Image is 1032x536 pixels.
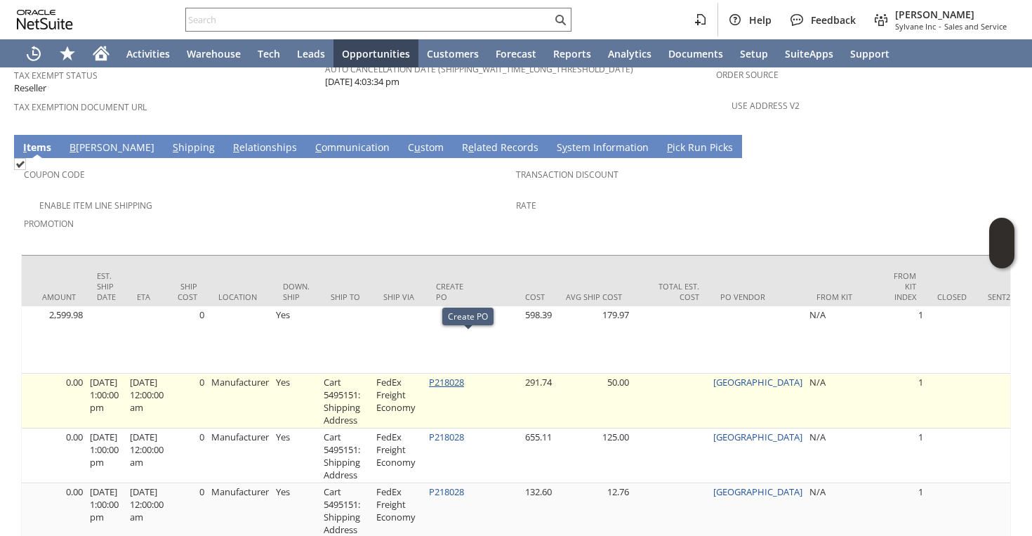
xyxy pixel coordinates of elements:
span: Sales and Service [944,21,1007,32]
td: 291.74 [478,374,555,429]
a: System Information [553,140,652,156]
td: Cart 5495151: Shipping Address [320,374,373,429]
td: 1 [883,429,927,483]
input: Search [186,11,552,28]
a: Coupon Code [24,169,85,181]
svg: Shortcuts [59,45,76,62]
span: R [233,140,239,154]
a: Customers [418,39,487,67]
svg: Search [552,11,569,28]
a: Leads [289,39,333,67]
div: From Kit [816,292,873,302]
td: 0 [167,306,208,374]
span: [PERSON_NAME] [895,8,1007,21]
a: Rate [516,200,536,211]
span: C [315,140,322,154]
a: Unrolled view on [993,138,1010,155]
a: Use Address V2 [732,100,800,112]
td: N/A [806,374,883,429]
a: Items [20,140,55,156]
a: P218028 [429,485,464,498]
span: Support [850,47,889,60]
a: SuiteApps [776,39,842,67]
span: Reseller [14,81,46,95]
span: Warehouse [187,47,241,60]
a: Transaction Discount [516,169,618,181]
a: Promotion [24,218,74,230]
a: Tax Exemption Document URL [14,101,147,113]
span: Opportunities [342,47,410,60]
a: Recent Records [17,39,51,67]
a: Support [842,39,898,67]
a: Tech [249,39,289,67]
div: Down. Ship [283,281,310,302]
span: y [562,140,567,154]
a: P218028 [429,376,464,388]
td: 655.11 [478,429,555,483]
div: ETA [137,292,157,302]
span: SuiteApps [785,47,833,60]
a: B[PERSON_NAME] [66,140,158,156]
td: FedEx Freight Economy [373,374,425,429]
svg: Recent Records [25,45,42,62]
td: [DATE] 12:00:00 am [126,374,167,429]
td: 179.97 [555,306,633,374]
td: Yes [272,306,320,374]
td: 1 [883,306,927,374]
span: Tech [258,47,280,60]
div: Create PO [436,281,468,302]
td: N/A [806,429,883,483]
div: Location [218,292,262,302]
td: Yes [272,374,320,429]
td: [DATE] 1:00:00 pm [86,374,126,429]
div: Total Est. Cost [643,281,699,302]
a: Relationships [230,140,300,156]
a: Analytics [600,39,660,67]
a: Tax Exempt Status [14,70,98,81]
div: Closed [937,292,967,302]
td: N/A [806,306,883,374]
div: From Kit Index [894,270,916,302]
div: Create PO [448,311,488,322]
svg: Home [93,45,110,62]
td: 0.00 [9,429,86,483]
td: 0.00 [9,374,86,429]
td: Manufacturer [208,374,272,429]
div: Amount [20,292,76,302]
a: Setup [732,39,776,67]
a: Auto Cancellation Date (shipping_wait_time_long_threshold_date) [325,63,633,75]
a: [GEOGRAPHIC_DATA] [713,485,802,498]
div: Cost [489,292,545,302]
span: e [468,140,474,154]
img: Checked [14,158,26,170]
span: P [667,140,673,154]
div: Est. Ship Date [97,270,116,302]
td: 0 [167,429,208,483]
td: FedEx Freight Economy [373,429,425,483]
span: Customers [427,47,479,60]
span: Sylvane Inc [895,21,936,32]
a: Activities [118,39,178,67]
span: [DATE] 4:03:34 pm [325,75,399,89]
td: Yes [272,429,320,483]
span: Reports [553,47,591,60]
iframe: Click here to launch Oracle Guided Learning Help Panel [989,218,1014,268]
a: Documents [660,39,732,67]
span: Leads [297,47,325,60]
span: Feedback [811,13,856,27]
svg: logo [17,10,73,30]
span: Forecast [496,47,536,60]
a: Pick Run Picks [663,140,736,156]
div: Sent2Ship [988,292,1027,302]
a: Shipping [169,140,218,156]
td: Manufacturer [208,429,272,483]
div: Ship To [331,292,362,302]
a: Related Records [458,140,542,156]
a: Order Source [716,69,779,81]
td: 1 [883,374,927,429]
a: Home [84,39,118,67]
a: Custom [404,140,447,156]
div: Avg Ship Cost [566,292,622,302]
div: PO Vendor [720,292,795,302]
span: Setup [740,47,768,60]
